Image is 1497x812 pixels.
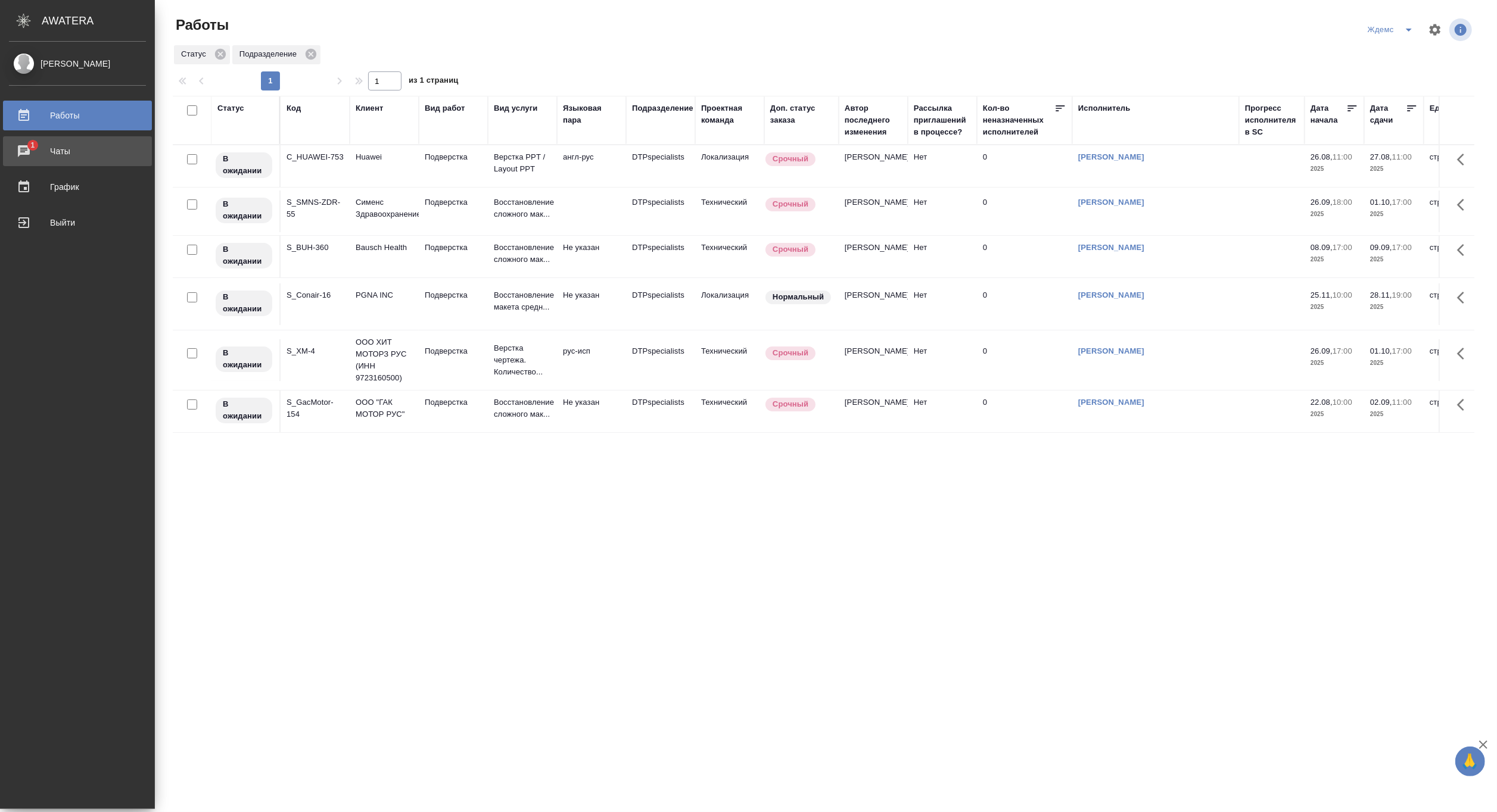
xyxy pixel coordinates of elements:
p: Статус [181,48,210,60]
p: Подверстка [425,289,482,301]
td: DTPspecialists [626,236,695,277]
p: 2025 [1311,208,1358,220]
a: Работы [3,101,152,130]
a: [PERSON_NAME] [1078,398,1144,407]
td: Нет [908,145,977,187]
td: [PERSON_NAME] [839,339,908,381]
div: [PERSON_NAME] [9,57,146,70]
div: Исполнитель назначен, приступать к работе пока рано [214,396,273,424]
td: страница [1424,391,1493,432]
td: 0 [977,236,1072,277]
td: страница [1424,339,1493,381]
p: 26.09, [1311,198,1333,207]
p: 28.11, [1370,291,1392,299]
p: Срочный [773,243,808,255]
div: Исполнитель назначен, приступать к работе пока рано [214,289,273,317]
p: Подверстка [425,242,482,254]
p: В ожидании [223,198,265,222]
div: Рассылка приглашений в процессе? [914,102,971,138]
p: Восстановление сложного мак... [494,196,551,220]
div: Выйти [9,214,146,232]
p: PGNA INC [356,289,413,301]
p: 02.09, [1370,398,1392,407]
p: 2025 [1370,254,1418,266]
td: [PERSON_NAME] [839,145,908,187]
td: Локализация [695,145,764,187]
p: 2025 [1311,408,1358,420]
button: Здесь прячутся важные кнопки [1450,236,1479,264]
p: Сименс Здравоохранение [356,196,413,220]
div: S_GacMotor-154 [287,396,344,420]
span: 1 [23,139,42,151]
td: Не указан [557,283,626,325]
p: 10:00 [1333,291,1352,299]
td: Локализация [695,283,764,325]
div: Чаты [9,142,146,160]
div: Код [287,102,301,114]
div: Ед. изм [1430,102,1459,114]
p: 11:00 [1333,152,1352,161]
p: Подверстка [425,196,482,208]
p: 2025 [1370,408,1418,420]
div: Работы [9,107,146,124]
span: Посмотреть информацию [1449,18,1474,41]
a: [PERSON_NAME] [1078,346,1144,355]
button: Здесь прячутся важные кнопки [1450,339,1479,368]
p: 17:00 [1333,243,1352,252]
p: Срочный [773,398,808,410]
p: 01.10, [1370,198,1392,207]
div: Статус [174,45,230,64]
div: Исполнитель [1078,102,1131,114]
div: Дата начала [1311,102,1346,126]
td: Нет [908,339,977,381]
button: Здесь прячутся важные кнопки [1450,283,1479,312]
td: Технический [695,236,764,277]
button: Здесь прячутся важные кнопки [1450,190,1479,219]
span: из 1 страниц [409,73,459,90]
p: Подразделение [239,48,301,60]
a: [PERSON_NAME] [1078,291,1144,299]
div: S_SMNS-ZDR-55 [287,196,344,220]
td: Технический [695,339,764,381]
p: 17:00 [1392,243,1412,252]
span: Работы [173,15,229,35]
p: Верстка чертежа. Количество... [494,342,551,378]
p: 08.09, [1311,243,1333,252]
a: Выйти [3,208,152,238]
span: Настроить таблицу [1421,15,1449,44]
div: AWATERA [42,9,155,33]
p: Восстановление сложного мак... [494,242,551,266]
div: Прогресс исполнителя в SC [1245,102,1299,138]
p: В ожидании [223,243,265,267]
p: Верстка PPT / Layout PPT [494,151,551,175]
div: Исполнитель назначен, приступать к работе пока рано [214,196,273,224]
button: 🙏 [1455,747,1485,776]
td: DTPspecialists [626,145,695,187]
p: 17:00 [1392,198,1412,207]
p: 11:00 [1392,398,1412,407]
p: 2025 [1370,208,1418,220]
div: S_BUH-360 [287,242,344,254]
div: Вид услуги [494,102,538,114]
p: 10:00 [1333,398,1352,407]
td: страница [1424,283,1493,325]
td: 0 [977,283,1072,325]
td: 0 [977,391,1072,432]
button: Здесь прячутся важные кнопки [1450,391,1479,419]
div: Вид работ [425,102,465,114]
p: 18:00 [1333,198,1352,207]
p: 2025 [1311,357,1358,369]
td: Нет [908,190,977,232]
div: Проектная команда [701,102,758,126]
div: Исполнитель назначен, приступать к работе пока рано [214,242,273,270]
p: 17:00 [1392,346,1412,355]
p: В ожидании [223,291,265,315]
a: [PERSON_NAME] [1078,152,1144,161]
p: Huawei [356,151,413,163]
div: S_Conair-16 [287,289,344,301]
td: страница [1424,145,1493,187]
a: 1Чаты [3,136,152,166]
div: Статус [217,102,244,114]
div: split button [1365,20,1421,39]
td: рус-исп [557,339,626,381]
